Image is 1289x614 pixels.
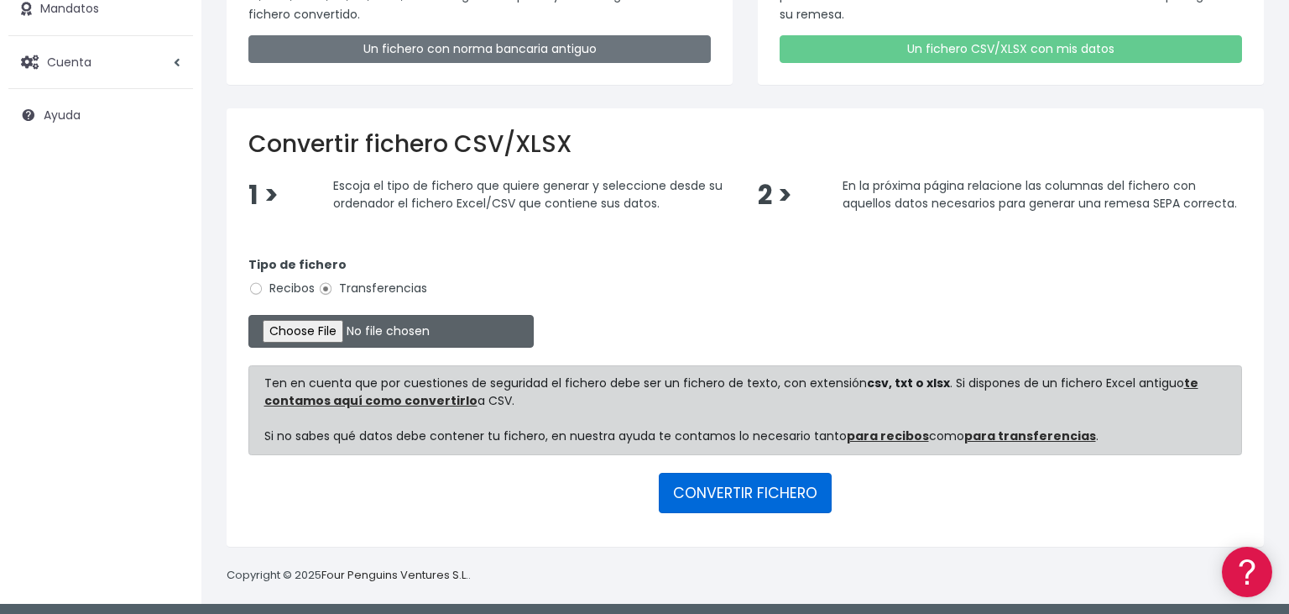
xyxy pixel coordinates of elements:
button: CONVERTIR FICHERO [659,473,832,513]
a: Un fichero CSV/XLSX con mis datos [780,35,1242,63]
a: para transferencias [964,428,1096,444]
div: Ten en cuenta que por cuestiones de seguridad el fichero debe ser un fichero de texto, con extens... [248,365,1242,455]
span: Cuenta [47,53,91,70]
a: Four Penguins Ventures S.L. [321,567,468,583]
span: Ayuda [44,107,81,123]
span: 1 > [248,177,279,213]
h2: Convertir fichero CSV/XLSX [248,130,1242,159]
label: Recibos [248,280,315,297]
strong: csv, txt o xlsx [867,375,950,391]
a: Un fichero con norma bancaria antiguo [248,35,711,63]
a: para recibos [847,428,929,444]
a: Cuenta [8,45,193,80]
strong: Tipo de fichero [248,256,347,273]
span: 2 > [758,177,792,213]
a: Ayuda [8,97,193,133]
p: Copyright © 2025 . [227,567,471,585]
span: Escoja el tipo de fichero que quiere generar y seleccione desde su ordenador el fichero Excel/CSV... [333,176,723,212]
a: te contamos aquí como convertirlo [264,375,1198,409]
span: En la próxima página relacione las columnas del fichero con aquellos datos necesarios para genera... [843,176,1237,212]
label: Transferencias [318,280,427,297]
